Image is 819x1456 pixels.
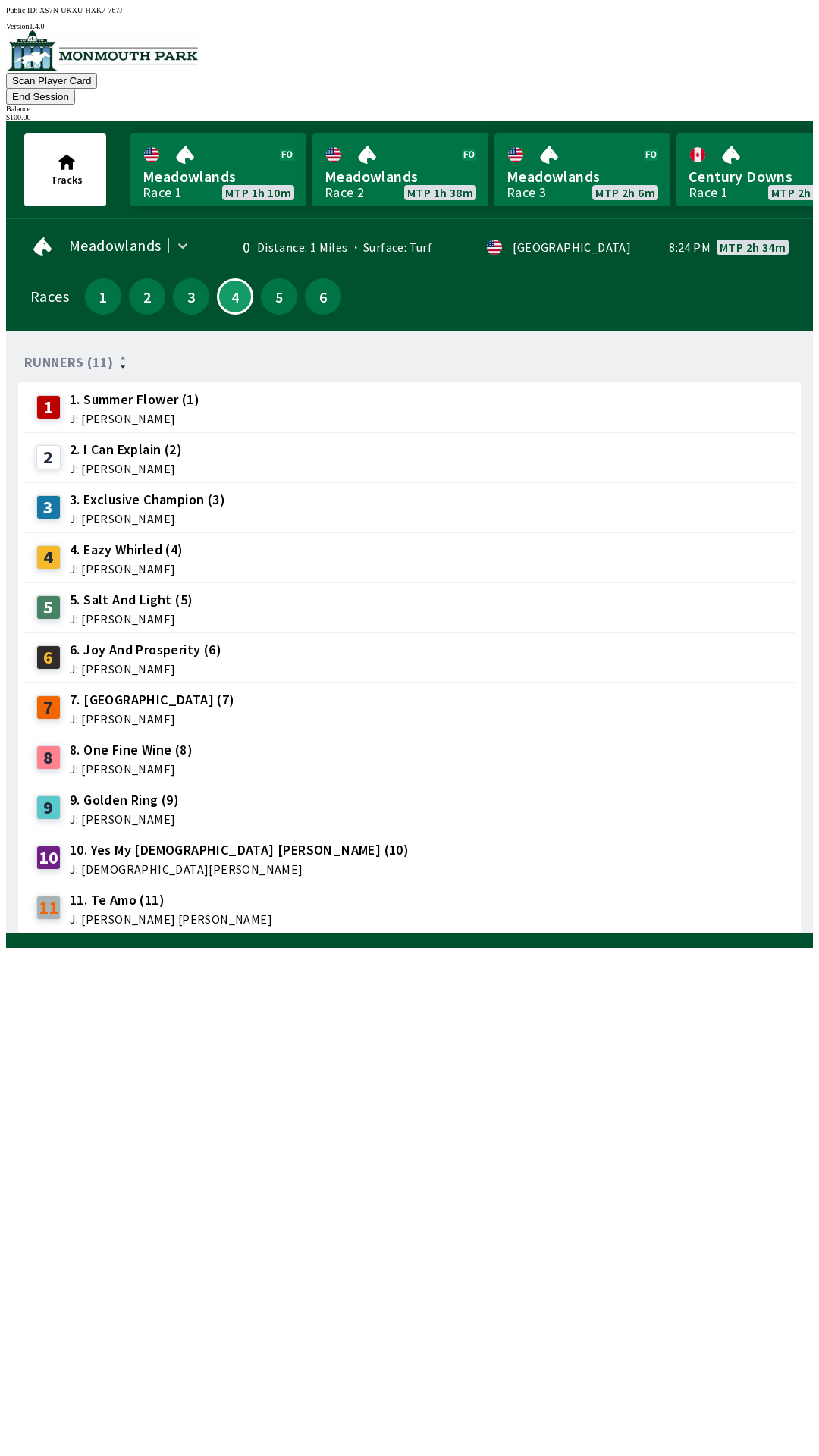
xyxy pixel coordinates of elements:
div: 9 [36,795,61,820]
span: 5 [265,291,293,302]
span: 9. Golden Ring (9) [70,790,179,810]
span: 2 [133,291,162,302]
a: MeadowlandsRace 3MTP 2h 6m [494,133,670,206]
span: Meadowlands [325,167,476,187]
div: 11 [36,896,61,920]
span: 8:24 PM [669,241,711,253]
span: Tracks [51,173,83,187]
div: 1 [36,395,61,419]
div: 4 [36,545,61,570]
span: Distance: 1 Miles [257,240,348,255]
span: XS7N-UKXU-HXK7-767J [39,6,122,14]
span: 6 [309,291,337,302]
div: 10 [36,846,61,870]
a: MeadowlandsRace 2MTP 1h 38m [312,133,488,206]
span: 4 [222,293,248,300]
span: J: [DEMOGRAPHIC_DATA][PERSON_NAME] [70,863,409,875]
span: 3. Exclusive Champion (3) [70,490,225,510]
div: Races [30,290,69,303]
span: 7. [GEOGRAPHIC_DATA] (7) [70,690,235,710]
button: 4 [217,278,253,315]
button: 1 [85,278,121,315]
button: End Session [6,89,75,105]
img: venue logo [6,30,198,71]
div: $ 100.00 [6,113,813,121]
span: 1 [89,291,118,302]
div: Version 1.4.0 [6,22,813,30]
span: MTP 1h 10m [225,187,291,199]
span: 6. Joy And Prosperity (6) [70,640,221,660]
div: Race 1 [143,187,182,199]
span: 8. One Fine Wine (8) [70,740,193,760]
button: 3 [173,278,209,315]
div: Public ID: [6,6,813,14]
span: 4. Eazy Whirled (4) [70,540,184,560]
div: 2 [36,445,61,469]
button: 5 [261,278,297,315]
button: 2 [129,278,165,315]
div: 5 [36,595,61,620]
span: J: [PERSON_NAME] [70,663,221,675]
span: 2. I Can Explain (2) [70,440,182,460]
span: J: [PERSON_NAME] [70,463,182,475]
div: Runners (11) [24,355,795,370]
span: Meadowlands [507,167,658,187]
button: 6 [305,278,341,315]
span: MTP 1h 38m [407,187,473,199]
div: Balance [6,105,813,113]
span: J: [PERSON_NAME] [70,613,193,625]
span: 1. Summer Flower (1) [70,390,199,409]
div: 6 [36,645,61,670]
span: J: [PERSON_NAME] [PERSON_NAME] [70,913,272,925]
span: MTP 2h 6m [595,187,655,199]
span: Runners (11) [24,356,114,369]
div: 8 [36,745,61,770]
span: 5. Salt And Light (5) [70,590,193,610]
span: J: [PERSON_NAME] [70,813,179,825]
div: 3 [36,495,61,519]
span: Surface: Turf [348,240,433,255]
button: Scan Player Card [6,73,97,89]
div: 7 [36,695,61,720]
span: J: [PERSON_NAME] [70,413,199,425]
div: Race 3 [507,187,546,199]
span: Meadowlands [143,167,294,187]
span: MTP 2h 34m [720,241,786,253]
a: MeadowlandsRace 1MTP 1h 10m [130,133,306,206]
span: J: [PERSON_NAME] [70,563,184,575]
div: [GEOGRAPHIC_DATA] [513,241,631,253]
span: J: [PERSON_NAME] [70,513,225,525]
span: 11. Te Amo (11) [70,890,272,910]
span: 10. Yes My [DEMOGRAPHIC_DATA] [PERSON_NAME] (10) [70,840,409,860]
button: Tracks [24,133,106,206]
div: Race 1 [689,187,728,199]
div: 0 [220,241,250,253]
span: J: [PERSON_NAME] [70,713,235,725]
span: J: [PERSON_NAME] [70,763,193,775]
span: 3 [177,291,206,302]
span: Meadowlands [69,240,161,252]
div: Race 2 [325,187,364,199]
